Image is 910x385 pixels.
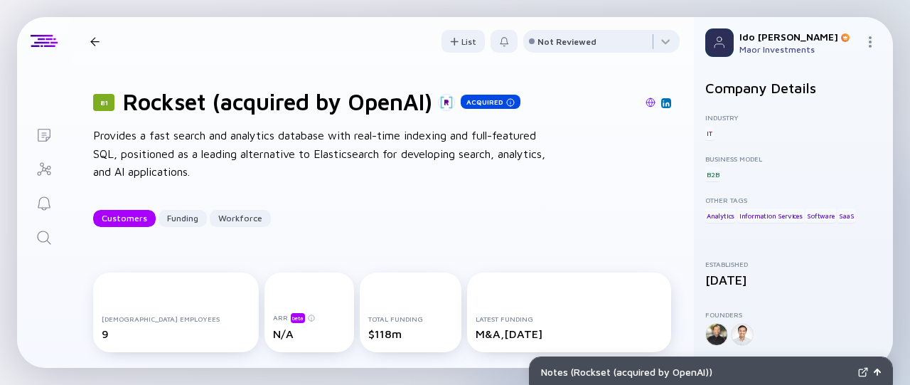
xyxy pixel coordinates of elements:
div: B2B [705,167,720,181]
div: Funding [159,207,207,229]
div: Business Model [705,154,882,163]
div: List [441,31,485,53]
div: N/A [273,327,346,340]
a: Reminders [17,185,70,219]
button: Customers [93,210,156,227]
div: Established [705,260,882,268]
div: ARR [273,312,346,323]
img: Menu [864,36,876,48]
div: M&A, [DATE] [476,327,663,340]
div: [DEMOGRAPHIC_DATA] Employees [102,315,250,323]
div: Industry [705,113,882,122]
div: $118m [368,327,454,340]
a: Investor Map [17,151,70,185]
div: 81 [93,94,114,111]
div: Acquired [461,95,520,109]
div: beta [291,313,305,323]
div: Provides a fast search and analytics database with real-time indexing and full-featured SQL, posi... [93,127,548,181]
img: Rockset (acquired by OpenAI) Website [646,97,655,107]
button: Funding [159,210,207,227]
img: Open Notes [874,369,881,376]
div: Maor Investments [739,44,859,55]
div: Founders [705,310,882,319]
div: Other Tags [705,196,882,204]
a: Search [17,219,70,253]
button: List [441,30,485,53]
div: Ido [PERSON_NAME] [739,31,859,43]
h1: Rockset (acquired by OpenAI) [123,88,432,115]
div: 9 [102,327,250,340]
a: Lists [17,117,70,151]
h2: Company Details [705,80,882,96]
div: SaaS [837,209,855,223]
div: Software [805,209,835,223]
div: Information Services [738,209,804,223]
div: Total Funding [368,315,454,323]
img: Expand Notes [858,367,868,377]
div: Notes ( Rockset (acquired by OpenAI) ) [541,366,852,378]
img: Profile Picture [705,28,734,57]
div: Analytics [705,209,736,223]
img: Rockset (acquired by OpenAI) Linkedin Page [663,100,670,107]
div: Latest Funding [476,315,663,323]
div: Workforce [210,207,271,229]
div: Customers [93,207,156,229]
div: IT [705,126,714,140]
div: [DATE] [705,273,882,288]
div: Not Reviewed [537,36,596,47]
button: Workforce [210,210,271,227]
